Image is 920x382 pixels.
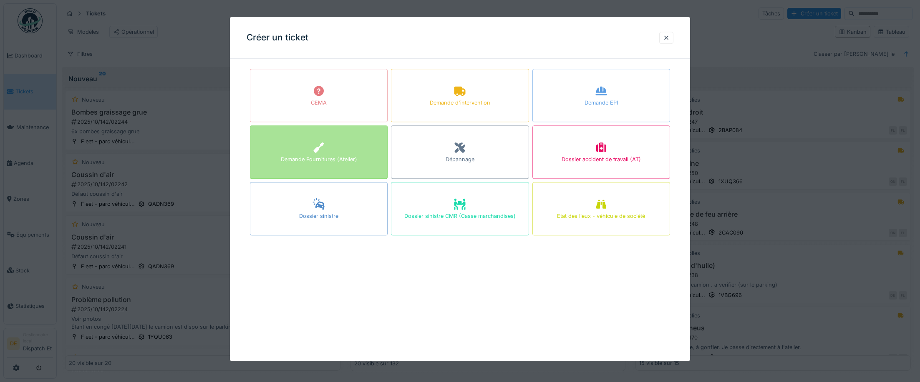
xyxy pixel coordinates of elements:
[557,212,645,220] div: Etat des lieux - véhicule de société
[446,156,474,164] div: Dépannage
[404,212,516,220] div: Dossier sinistre CMR (Casse marchandises)
[562,156,641,164] div: Dossier accident de travail (AT)
[299,212,338,220] div: Dossier sinistre
[430,99,490,107] div: Demande d'intervention
[247,32,308,43] h3: Créer un ticket
[281,156,357,164] div: Demande Fournitures (Atelier)
[311,99,327,107] div: CEMA
[585,99,618,107] div: Demande EPI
